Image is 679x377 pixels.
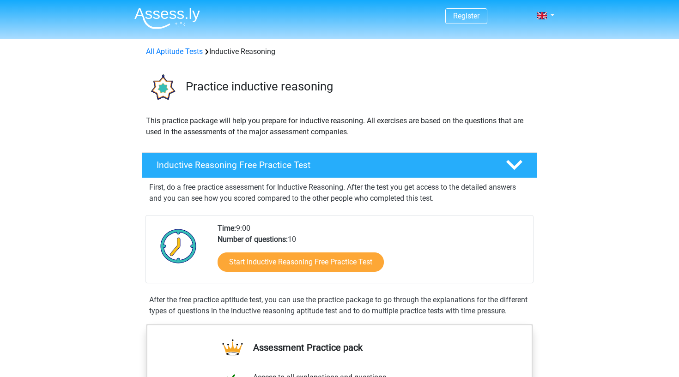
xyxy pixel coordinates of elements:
div: Inductive Reasoning [142,46,537,57]
div: 9:00 10 [211,223,533,283]
h3: Practice inductive reasoning [186,79,530,94]
h4: Inductive Reasoning Free Practice Test [157,160,491,170]
a: All Aptitude Tests [146,47,203,56]
b: Time: [218,224,236,233]
a: Register [453,12,479,20]
p: First, do a free practice assessment for Inductive Reasoning. After the test you get access to th... [149,182,530,204]
b: Number of questions: [218,235,288,244]
img: inductive reasoning [142,68,182,108]
p: This practice package will help you prepare for inductive reasoning. All exercises are based on t... [146,115,533,138]
div: After the free practice aptitude test, you can use the practice package to go through the explana... [145,294,533,317]
a: Start Inductive Reasoning Free Practice Test [218,252,384,272]
a: Inductive Reasoning Free Practice Test [138,152,541,178]
img: Clock [155,223,202,269]
img: Assessly [134,7,200,29]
